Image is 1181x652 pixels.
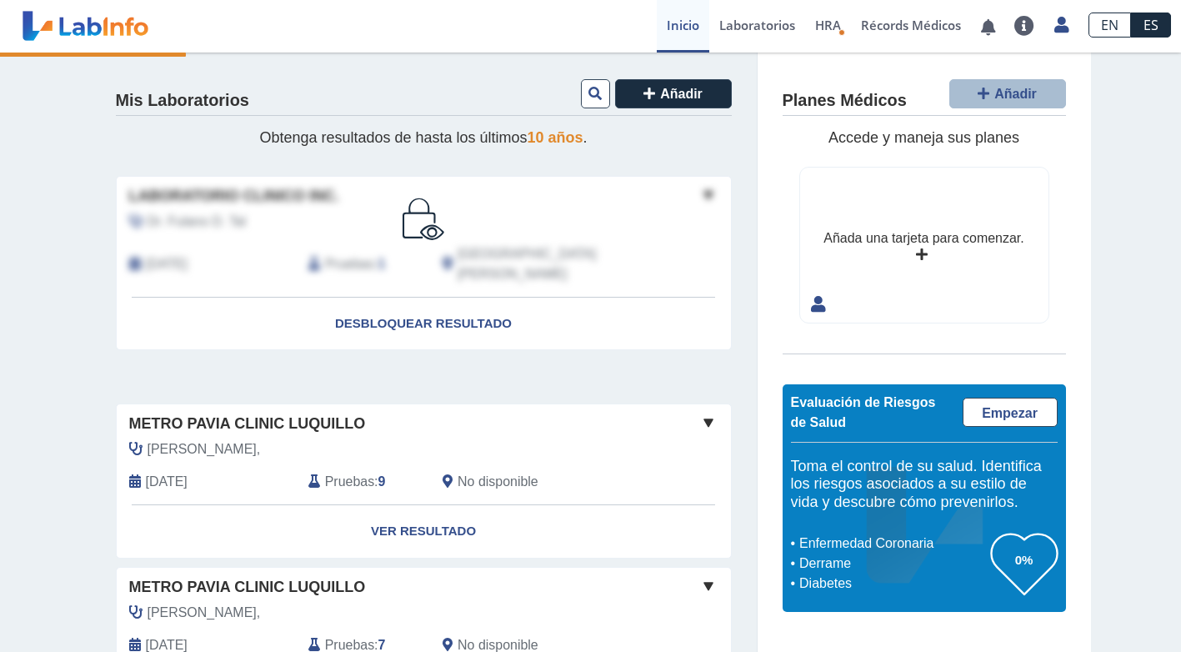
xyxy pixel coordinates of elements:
span: Pruebas [325,472,374,492]
li: Derrame [795,554,991,574]
h4: Planes Médicos [783,91,907,111]
span: Melendez Nieves, [148,439,261,459]
span: Dr. Fulano D. Tal [148,212,247,232]
span: San Sebastián [458,244,642,284]
span: No disponible [458,472,538,492]
span: Accede y maneja sus planes [828,129,1019,146]
li: Enfermedad Coronaria [795,534,991,554]
div: : [296,472,430,492]
span: Metro Pavia Clinic Luquillo [129,413,366,435]
button: Añadir [615,79,732,108]
a: EN [1088,13,1131,38]
span: Añadir [994,87,1037,101]
b: 7 [378,638,386,652]
b: 1 [378,257,386,271]
span: Gonzalez, [148,603,261,623]
span: 10 años [528,129,583,146]
span: Fri Aug 15 2025 13:40:05 GMT-0400 (Atlantic Standard Time) [146,254,188,274]
span: Obtenga resultados de hasta los últimos . [259,129,587,146]
b: 9 [378,474,386,489]
li: Diabetes [795,574,991,594]
a: ES [1131,13,1171,38]
h4: Mis Laboratorios [116,91,249,111]
div: Añada una tarjeta para comenzar. [823,228,1023,248]
h3: 0% [991,549,1058,570]
a: Empezar [963,398,1058,427]
h5: Toma el control de su salud. Identifica los riesgos asociados a su estilo de vida y descubre cómo... [791,458,1058,512]
span: Empezar [982,406,1038,420]
span: Añadir [660,87,703,101]
span: HRA [815,17,841,33]
span: Laboratorio Clinico Inc. [129,185,339,208]
span: Evaluación de Riesgos de Salud [791,395,936,429]
div: : [296,244,430,284]
span: 2025-08-14 [146,472,188,492]
span: Pruebas [325,254,374,274]
button: Añadir [949,79,1066,108]
span: Desbloquear resultado [335,316,512,330]
span: Metro Pavia Clinic Luquillo [129,576,366,599]
a: Ver Resultado [117,505,731,558]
